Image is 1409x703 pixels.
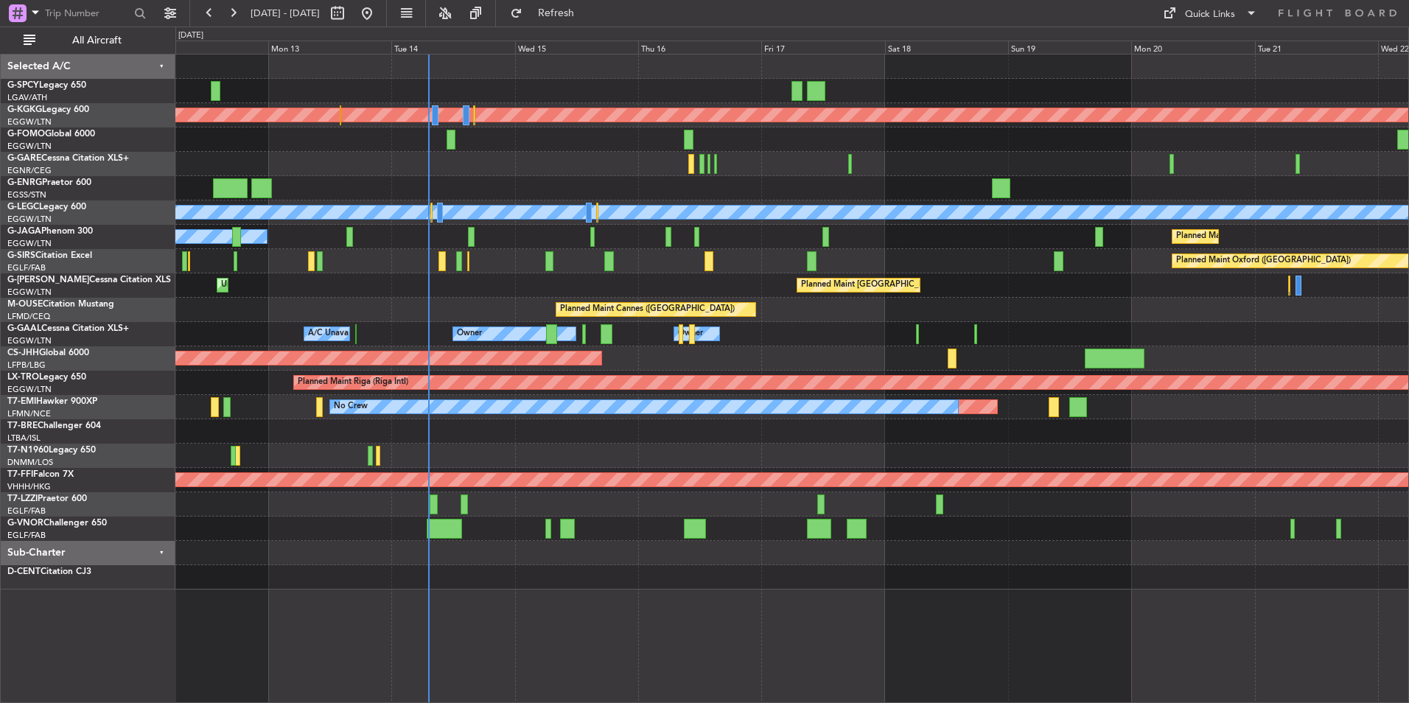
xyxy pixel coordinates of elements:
[7,251,35,260] span: G-SIRS
[7,324,129,333] a: G-GAALCessna Citation XLS+
[7,81,86,90] a: G-SPCYLegacy 650
[308,323,369,345] div: A/C Unavailable
[801,274,1033,296] div: Planned Maint [GEOGRAPHIC_DATA] ([GEOGRAPHIC_DATA])
[7,470,33,479] span: T7-FFI
[7,251,92,260] a: G-SIRSCitation Excel
[560,298,735,321] div: Planned Maint Cannes ([GEOGRAPHIC_DATA])
[391,41,514,54] div: Tue 14
[221,274,464,296] div: Unplanned Maint [GEOGRAPHIC_DATA] ([GEOGRAPHIC_DATA])
[515,41,638,54] div: Wed 15
[7,494,87,503] a: T7-LZZIPraetor 600
[7,446,96,455] a: T7-N1960Legacy 650
[7,349,89,357] a: CS-JHHGlobal 6000
[7,203,86,211] a: G-LEGCLegacy 600
[7,178,91,187] a: G-ENRGPraetor 600
[7,506,46,517] a: EGLF/FAB
[638,41,761,54] div: Thu 16
[7,276,171,284] a: G-[PERSON_NAME]Cessna Citation XLS
[7,519,107,528] a: G-VNORChallenger 650
[7,300,43,309] span: M-OUSE
[7,530,46,541] a: EGLF/FAB
[1185,7,1235,22] div: Quick Links
[7,470,74,479] a: T7-FFIFalcon 7X
[1255,41,1378,54] div: Tue 21
[7,481,51,492] a: VHHH/HKG
[885,41,1008,54] div: Sat 18
[16,29,160,52] button: All Aircraft
[7,227,93,236] a: G-JAGAPhenom 300
[334,396,368,418] div: No Crew
[7,373,86,382] a: LX-TROLegacy 650
[7,335,52,346] a: EGGW/LTN
[1176,250,1351,272] div: Planned Maint Oxford ([GEOGRAPHIC_DATA])
[178,29,203,42] div: [DATE]
[7,311,50,322] a: LFMD/CEQ
[7,81,39,90] span: G-SPCY
[7,384,52,395] a: EGGW/LTN
[761,41,884,54] div: Fri 17
[7,457,53,468] a: DNMM/LOS
[7,349,39,357] span: CS-JHH
[268,41,391,54] div: Mon 13
[7,105,89,114] a: G-KGKGLegacy 600
[7,105,42,114] span: G-KGKG
[678,323,703,345] div: Owner
[7,276,89,284] span: G-[PERSON_NAME]
[7,408,51,419] a: LFMN/NCE
[525,8,587,18] span: Refresh
[7,141,52,152] a: EGGW/LTN
[7,227,41,236] span: G-JAGA
[1008,41,1131,54] div: Sun 19
[7,360,46,371] a: LFPB/LBG
[7,262,46,273] a: EGLF/FAB
[298,371,408,394] div: Planned Maint Riga (Riga Intl)
[1131,41,1254,54] div: Mon 20
[7,433,41,444] a: LTBA/ISL
[38,35,155,46] span: All Aircraft
[7,214,52,225] a: EGGW/LTN
[7,397,36,406] span: T7-EMI
[7,397,97,406] a: T7-EMIHawker 900XP
[7,422,101,430] a: T7-BREChallenger 604
[7,154,41,163] span: G-GARE
[7,373,39,382] span: LX-TRO
[7,116,52,127] a: EGGW/LTN
[7,238,52,249] a: EGGW/LTN
[7,130,95,139] a: G-FOMOGlobal 6000
[7,130,45,139] span: G-FOMO
[457,323,482,345] div: Owner
[7,165,52,176] a: EGNR/CEG
[45,2,130,24] input: Trip Number
[7,567,41,576] span: D-CENT
[7,422,38,430] span: T7-BRE
[7,567,91,576] a: D-CENTCitation CJ3
[503,1,592,25] button: Refresh
[7,203,39,211] span: G-LEGC
[7,446,49,455] span: T7-N1960
[7,154,129,163] a: G-GARECessna Citation XLS+
[7,92,47,103] a: LGAV/ATH
[145,41,268,54] div: Sun 12
[7,519,43,528] span: G-VNOR
[1155,1,1265,25] button: Quick Links
[7,494,38,503] span: T7-LZZI
[7,324,41,333] span: G-GAAL
[7,287,52,298] a: EGGW/LTN
[251,7,320,20] span: [DATE] - [DATE]
[1176,225,1408,248] div: Planned Maint [GEOGRAPHIC_DATA] ([GEOGRAPHIC_DATA])
[7,178,42,187] span: G-ENRG
[7,300,114,309] a: M-OUSECitation Mustang
[7,189,46,200] a: EGSS/STN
